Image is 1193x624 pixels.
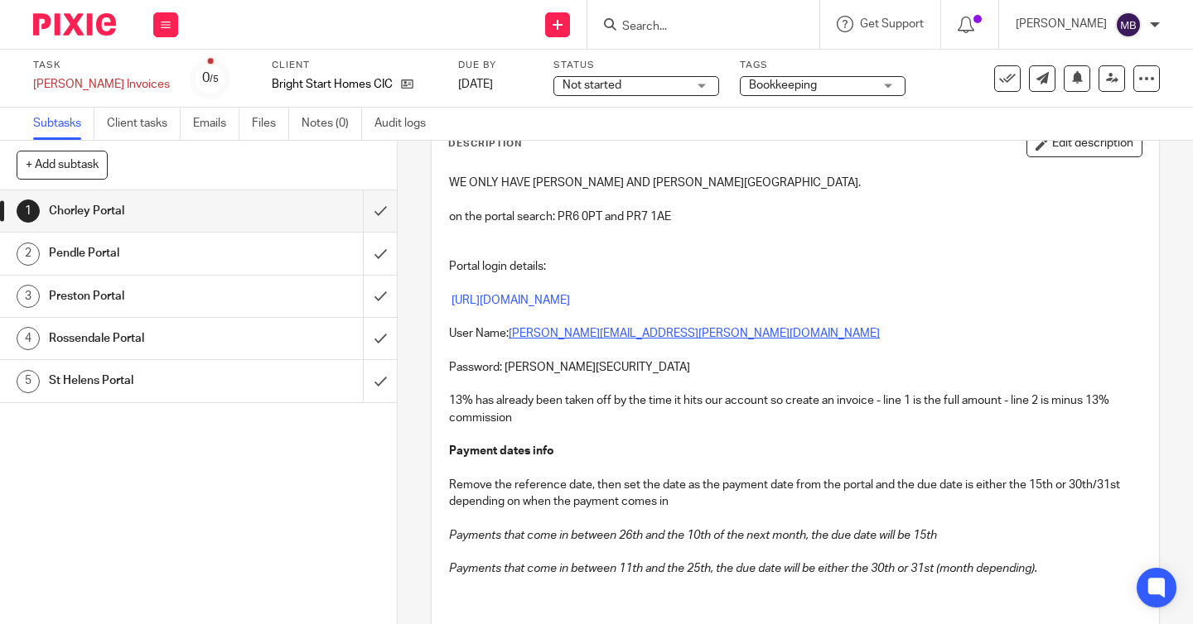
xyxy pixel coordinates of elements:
p: User Name: [449,325,1142,342]
label: Due by [458,59,533,72]
span: Get Support [860,18,924,30]
p: Description [448,137,522,151]
label: Status [553,59,719,72]
p: 13% has already been taken off by the time it hits our account so create an invoice - line 1 is t... [449,392,1142,426]
h1: Pendle Portal [49,241,248,266]
p: [PERSON_NAME] [1016,16,1107,32]
p: WE ONLY HAVE [PERSON_NAME] AND [PERSON_NAME][GEOGRAPHIC_DATA]. [449,175,1142,191]
input: Search [621,20,770,35]
a: Client tasks [107,108,181,140]
p: Password: [PERSON_NAME][SECURITY_DATA] [449,359,1142,376]
div: Dawson Invoices [33,76,170,93]
span: Bookkeeping [749,79,817,91]
p: Remove the reference date, then set the date as the payment date from the portal and the due date... [449,477,1142,511]
span: Not started [563,79,621,91]
div: 2 [17,242,40,266]
a: Files [252,108,289,140]
img: Pixie [33,13,116,36]
small: /5 [210,74,219,84]
a: Notes (0) [302,108,362,140]
h1: Preston Portal [49,284,248,309]
p: on the portal search: PR6 0PT and PR7 1AE [449,209,1142,225]
a: Subtasks [33,108,94,140]
a: Audit logs [374,108,438,140]
h1: St Helens Portal [49,368,248,393]
em: Payments that come in between 26th and the 10th of the next month, the due date will be 15th [449,530,937,541]
h1: Chorley Portal [49,199,248,223]
div: 5 [17,370,40,393]
strong: Payment dates info [449,445,554,457]
div: 4 [17,327,40,350]
button: + Add subtask [17,151,108,179]
h1: Rossendale Portal [49,326,248,351]
span: [DATE] [458,79,493,90]
a: [PERSON_NAME][EMAIL_ADDRESS][PERSON_NAME][DOMAIN_NAME] [509,328,880,339]
label: Task [33,59,170,72]
em: Payments that come in between 11th and the 25th, the due date will be either the 30th or 31st (mo... [449,563,1037,574]
p: Portal login details: [449,258,1142,275]
label: Tags [740,59,906,72]
div: 1 [17,199,40,223]
label: Client [272,59,437,72]
div: [PERSON_NAME] Invoices [33,76,170,93]
div: 0 [202,69,219,88]
a: [URL][DOMAIN_NAME] [452,295,570,306]
div: 3 [17,285,40,308]
img: svg%3E [1115,12,1142,38]
a: Emails [193,108,239,140]
button: Edit description [1026,131,1142,157]
p: Bright Start Homes CIC [272,76,393,93]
